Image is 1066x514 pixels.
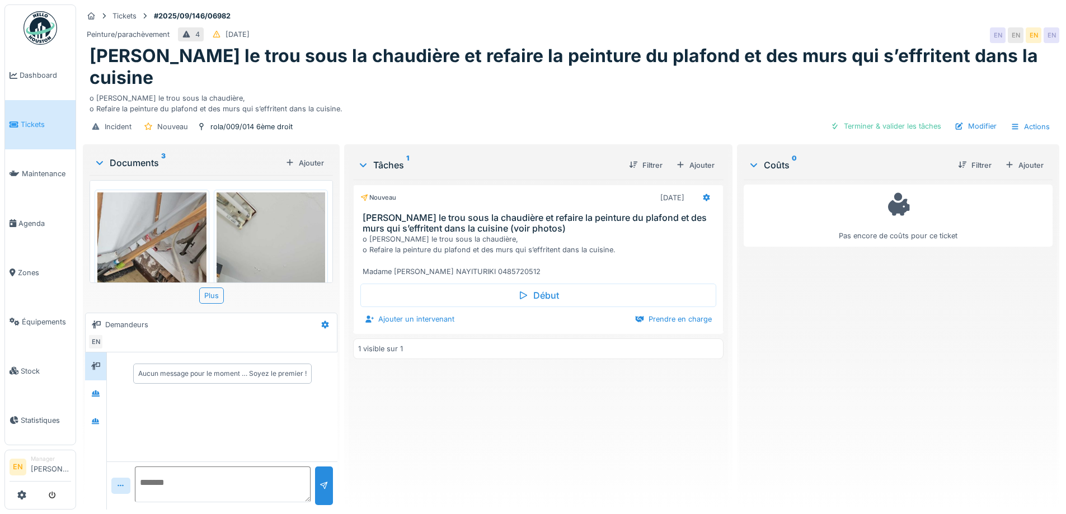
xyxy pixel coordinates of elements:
a: Équipements [5,297,76,346]
span: Statistiques [21,415,71,426]
div: EN [990,27,1006,43]
div: 4 [195,29,200,40]
div: Ajouter [1001,158,1048,173]
div: Terminer & valider les tâches [826,119,946,134]
li: EN [10,459,26,475]
span: Tickets [21,119,71,130]
strong: #2025/09/146/06982 [149,11,235,21]
h3: [PERSON_NAME] le trou sous la chaudière et refaire la peinture du plafond et des murs qui s’effri... [363,213,718,234]
h1: [PERSON_NAME] le trou sous la chaudière et refaire la peinture du plafond et des murs qui s’effri... [90,45,1053,88]
a: Agenda [5,199,76,248]
div: Ajouter un intervenant [360,312,459,327]
img: cl3cm2pq7azjwtevd35oz5hs8luj [97,192,206,362]
sup: 1 [406,158,409,172]
span: Zones [18,267,71,278]
a: Zones [5,248,76,297]
div: Demandeurs [105,319,148,330]
div: EN [1044,27,1059,43]
a: Statistiques [5,395,76,445]
div: [DATE] [226,29,250,40]
div: 1 visible sur 1 [358,343,403,354]
div: Ajouter [671,158,719,173]
div: Tâches [358,158,619,172]
span: Dashboard [20,70,71,81]
div: rola/009/014 6ème droit [210,121,293,132]
div: o [PERSON_NAME] le trou sous la chaudière, o Refaire la peinture du plafond et des murs qui s’eff... [363,234,718,277]
div: Prendre en charge [631,312,716,327]
div: Nouveau [360,193,396,202]
div: Début [360,284,716,307]
div: Peinture/parachèvement [87,29,170,40]
span: Stock [21,366,71,376]
div: Nouveau [157,121,188,132]
sup: 0 [792,158,797,172]
div: Modifier [950,119,1001,134]
li: [PERSON_NAME] [31,455,71,479]
div: o [PERSON_NAME] le trou sous la chaudière, o Refaire la peinture du plafond et des murs qui s’eff... [90,88,1053,114]
img: Badge_color-CXgf-gQk.svg [24,11,57,45]
div: Plus [199,287,224,304]
a: Dashboard [5,51,76,100]
span: Maintenance [22,168,71,179]
div: Manager [31,455,71,463]
div: Ajouter [281,155,328,171]
div: EN [1026,27,1041,43]
a: Stock [5,346,76,395]
div: EN [88,334,104,350]
div: Incident [105,121,132,132]
div: Pas encore de coûts pour ce ticket [751,190,1045,242]
div: Documents [94,156,281,169]
a: Tickets [5,100,76,149]
div: Aucun message pour le moment … Soyez le premier ! [138,369,307,379]
a: Maintenance [5,149,76,199]
div: Tickets [112,11,137,21]
div: Filtrer [624,158,667,173]
span: Agenda [18,218,71,229]
div: [DATE] [660,192,684,203]
span: Équipements [22,317,71,327]
a: EN Manager[PERSON_NAME] [10,455,71,482]
div: Filtrer [954,158,996,173]
sup: 3 [161,156,166,169]
div: Actions [1006,119,1055,135]
div: EN [1008,27,1023,43]
div: Coûts [748,158,949,172]
img: bft1tqw5iggxim6gxnx3hihhea27 [217,192,326,362]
